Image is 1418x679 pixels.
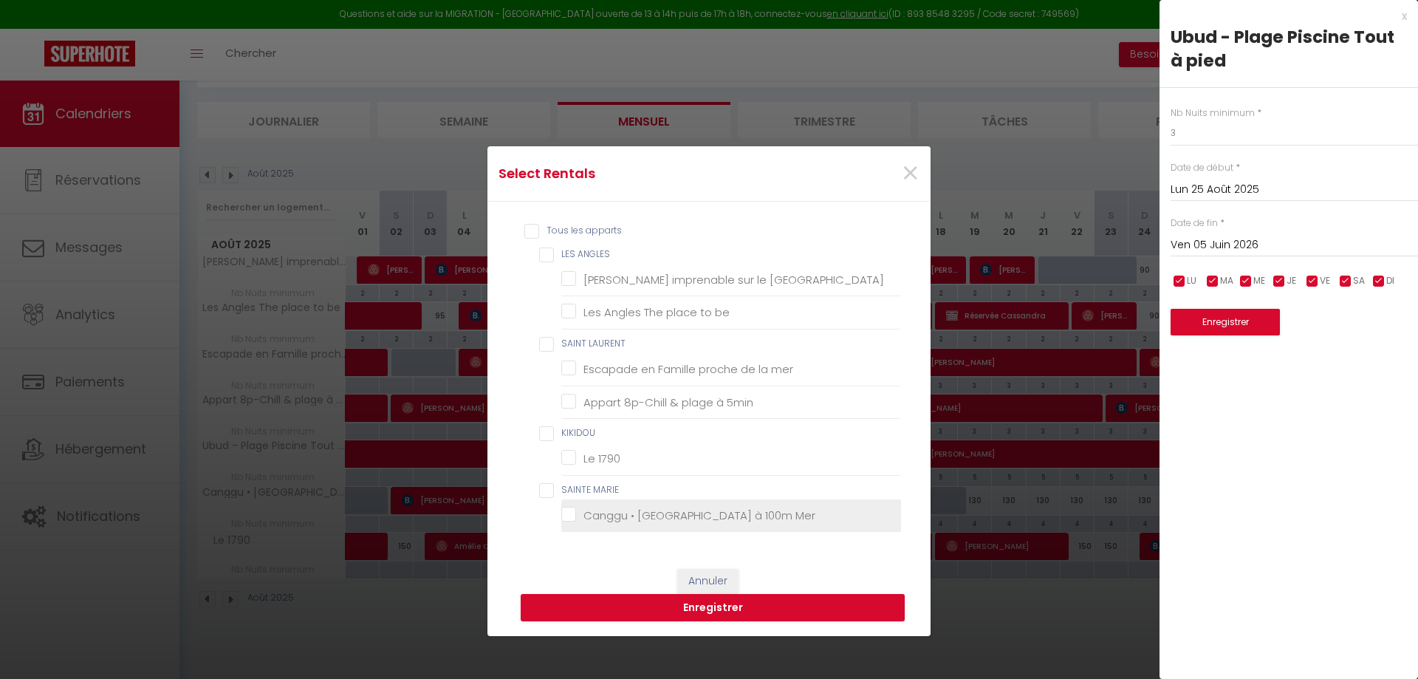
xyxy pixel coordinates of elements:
label: Date de fin [1171,216,1218,231]
span: Canggu • [GEOGRAPHIC_DATA] à 100m Mer [583,508,815,523]
button: Enregistrer [521,594,905,622]
span: SA [1353,274,1365,288]
span: VE [1320,274,1330,288]
h4: Select Rentals [499,163,773,184]
label: Nb Nuits minimum [1171,106,1255,120]
button: Enregistrer [1171,309,1280,335]
span: [PERSON_NAME] imprenable sur le [GEOGRAPHIC_DATA] [583,272,884,287]
div: x [1160,7,1407,25]
span: ME [1253,274,1265,288]
button: Open LiveChat chat widget [12,6,56,50]
span: MA [1220,274,1233,288]
span: × [901,151,919,196]
span: Escapade en Famille proche de la mer [583,361,793,377]
div: Ubud - Plage Piscine Tout à pied [1171,25,1407,72]
span: JE [1287,274,1296,288]
span: LU [1187,274,1196,288]
span: DI [1386,274,1394,288]
label: Date de début [1171,161,1233,175]
button: Annuler [677,569,739,594]
button: Close [901,158,919,190]
span: Appart 8p-Chill & plage à 5min [583,395,753,410]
